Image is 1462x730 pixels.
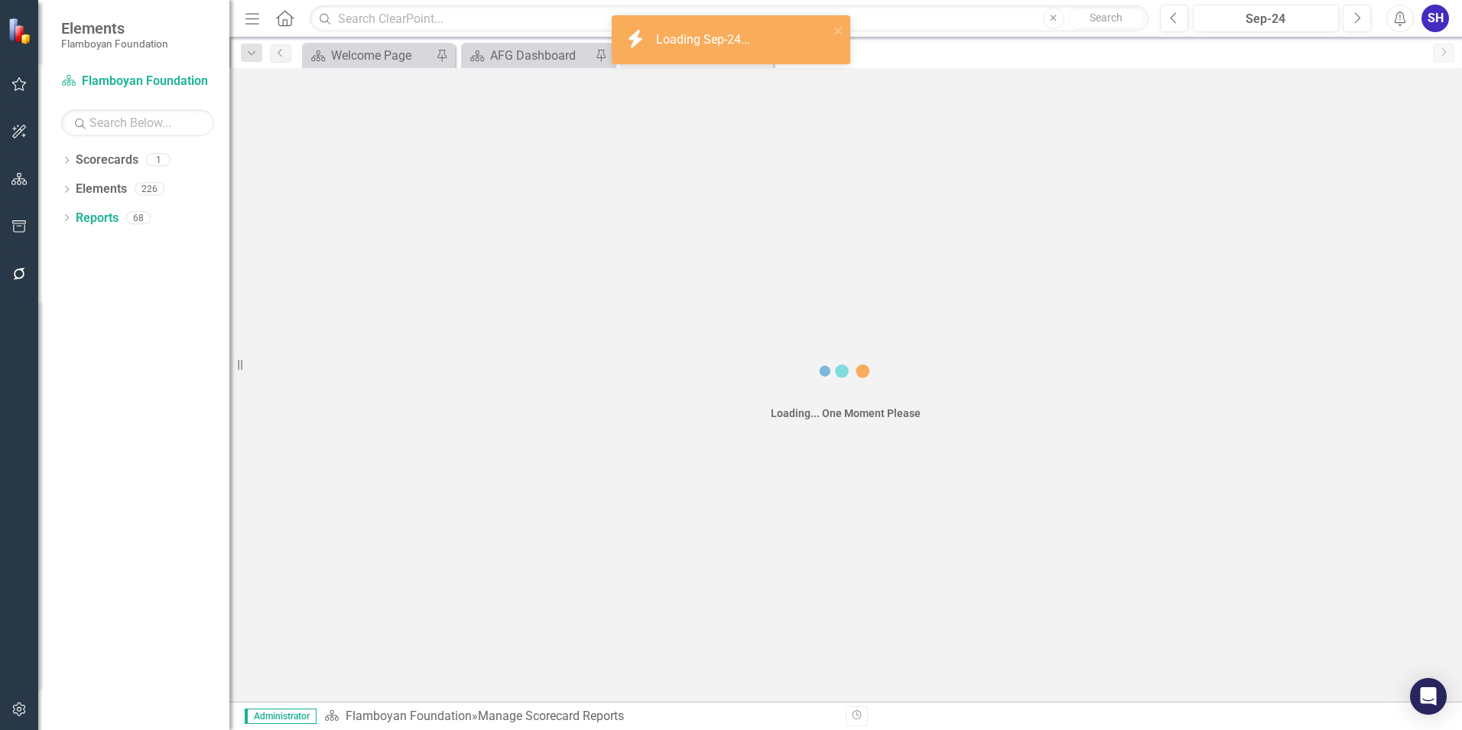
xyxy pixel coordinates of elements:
[61,37,168,50] small: Flamboyan Foundation
[656,31,754,49] div: Loading Sep-24...
[331,46,432,65] div: Welcome Page
[490,46,591,65] div: AFG Dashboard
[1198,10,1334,28] div: Sep-24
[1068,8,1145,29] button: Search
[76,181,127,198] a: Elements
[245,709,317,724] span: Administrator
[8,18,34,44] img: ClearPoint Strategy
[306,46,432,65] a: Welcome Page
[465,46,591,65] a: AFG Dashboard
[1421,5,1449,32] button: SH
[126,211,151,224] div: 68
[310,5,1148,32] input: Search ClearPoint...
[76,152,138,169] a: Scorecards
[61,73,214,90] a: Flamboyan Foundation
[1193,5,1339,32] button: Sep-24
[61,19,168,37] span: Elements
[146,154,171,167] div: 1
[833,21,844,39] button: close
[324,708,834,725] div: » Manage Scorecard Reports
[1090,11,1122,24] span: Search
[771,406,921,421] div: Loading... One Moment Please
[61,109,214,136] input: Search Below...
[76,210,119,227] a: Reports
[135,183,164,196] div: 226
[1410,678,1447,715] div: Open Intercom Messenger
[346,709,472,723] a: Flamboyan Foundation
